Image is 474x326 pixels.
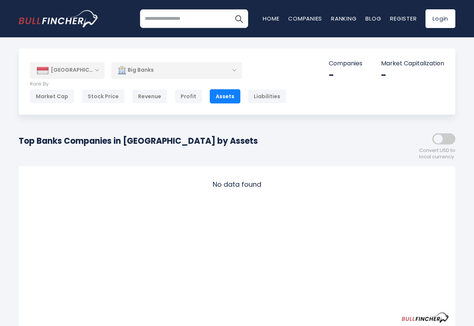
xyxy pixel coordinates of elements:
a: Go to homepage [19,10,99,27]
a: Home [263,15,279,22]
span: Convert USD to local currency [419,148,455,160]
p: Market Capitalization [381,60,444,68]
div: - [381,69,444,81]
a: Ranking [331,15,356,22]
div: - [329,69,362,81]
button: Search [230,9,248,28]
a: Companies [288,15,322,22]
div: Liabilities [248,89,286,103]
div: Market Cap [30,89,74,103]
a: Blog [365,15,381,22]
h1: Top Banks Companies in [GEOGRAPHIC_DATA] by Assets [19,135,258,147]
div: Revenue [132,89,167,103]
div: Profit [175,89,202,103]
img: bullfincher logo [19,10,99,27]
div: [GEOGRAPHIC_DATA] [30,62,105,78]
p: Rank By [30,81,286,87]
p: Companies [329,60,362,68]
div: Assets [210,89,240,103]
div: No data found [25,173,449,196]
a: Register [390,15,417,22]
div: Stock Price [82,89,125,103]
a: Login [425,9,455,28]
div: Big Banks [111,62,242,79]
